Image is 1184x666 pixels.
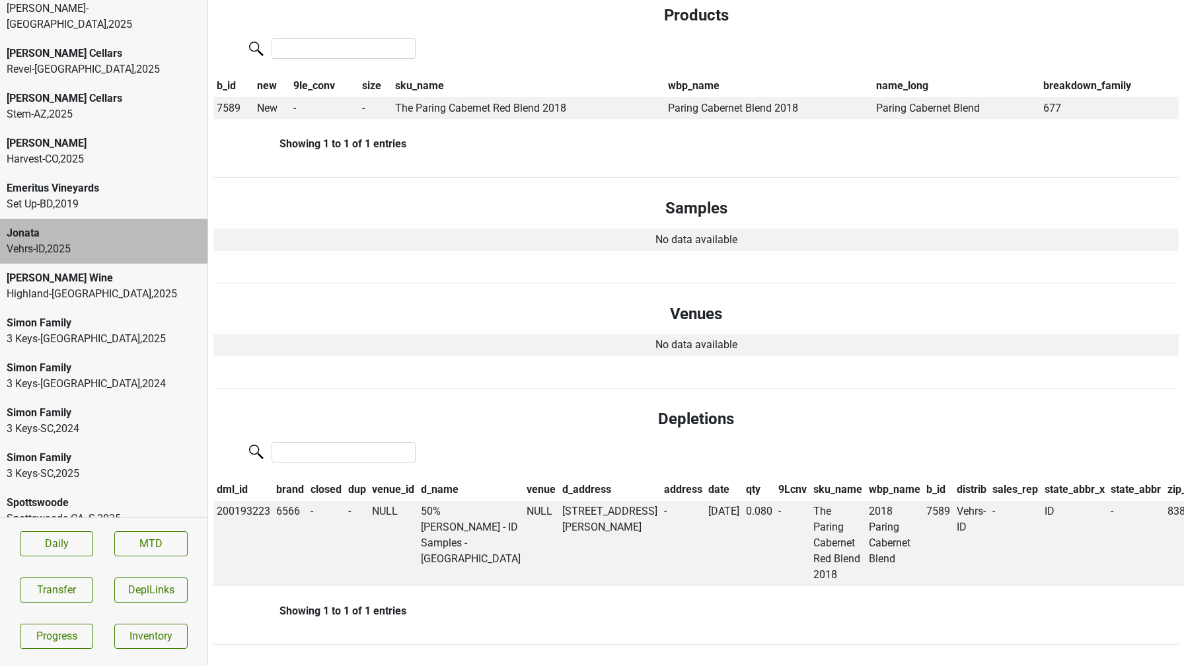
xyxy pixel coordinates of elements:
th: venue_id: activate to sort column ascending [369,478,418,501]
div: Simon Family [7,405,201,421]
td: The Paring Cabernet Red Blend 2018 [392,97,665,120]
th: sku_name: activate to sort column ascending [810,478,866,501]
th: dup: activate to sort column ascending [345,478,369,501]
div: Simon Family [7,360,201,376]
td: - [345,501,369,587]
h4: Depletions [224,410,1168,429]
th: sku_name: activate to sort column ascending [392,75,665,97]
th: brand: activate to sort column ascending [274,478,308,501]
td: 677 [1040,97,1179,120]
td: New [254,97,290,120]
th: sales_rep: activate to sort column ascending [990,478,1042,501]
div: 3 Keys-[GEOGRAPHIC_DATA] , 2025 [7,331,201,347]
div: Simon Family [7,315,201,331]
th: state_abbr_x: activate to sort column ascending [1041,478,1108,501]
h4: Venues [224,305,1168,324]
div: Showing 1 to 1 of 1 entries [213,137,406,150]
td: [DATE] [705,501,743,587]
td: Vehrs-ID [953,501,990,587]
th: 9le_conv: activate to sort column ascending [290,75,359,97]
th: breakdown_family: activate to sort column ascending [1040,75,1179,97]
div: Spottswoode [7,495,201,511]
th: d_name: activate to sort column ascending [418,478,524,501]
th: b_id: activate to sort column descending [213,75,254,97]
a: MTD [114,531,188,556]
td: 50% [PERSON_NAME] - ID Samples - [GEOGRAPHIC_DATA] [418,501,524,587]
th: distrib: activate to sort column ascending [953,478,990,501]
div: Highland-[GEOGRAPHIC_DATA] , 2025 [7,286,201,302]
div: [PERSON_NAME]-[GEOGRAPHIC_DATA] , 2025 [7,1,201,32]
th: state_abbr: activate to sort column ascending [1108,478,1165,501]
th: 9Lcnv: activate to sort column ascending [776,478,811,501]
a: Progress [20,624,93,649]
th: wbp_name: activate to sort column ascending [665,75,873,97]
div: Emeritus Vineyards [7,180,201,196]
div: [PERSON_NAME] Wine [7,270,201,286]
td: NULL [524,501,560,587]
td: [STREET_ADDRESS][PERSON_NAME] [559,501,661,587]
div: Showing 1 to 1 of 1 entries [213,605,406,617]
th: d_address: activate to sort column ascending [559,478,661,501]
td: ID [1041,501,1108,587]
span: 7589 [217,102,240,114]
th: venue: activate to sort column ascending [524,478,560,501]
td: - [307,501,345,587]
h4: Samples [224,199,1168,218]
a: Inventory [114,624,188,649]
td: No data available [213,334,1179,357]
td: Paring Cabernet Blend [873,97,1041,120]
div: 3 Keys-SC , 2024 [7,421,201,437]
td: - [990,501,1042,587]
a: Daily [20,531,93,556]
div: Jonata [7,225,201,241]
td: No data available [213,229,1179,251]
div: [PERSON_NAME] Cellars [7,46,201,61]
div: 3 Keys-SC , 2025 [7,466,201,482]
td: 2018 Paring Cabernet Blend [866,501,924,587]
td: 7589 [923,501,953,587]
div: 3 Keys-[GEOGRAPHIC_DATA] , 2024 [7,376,201,392]
div: Stem-AZ , 2025 [7,106,201,122]
td: - [776,501,811,587]
th: address: activate to sort column ascending [661,478,706,501]
div: [PERSON_NAME] [7,135,201,151]
th: closed: activate to sort column ascending [307,478,345,501]
th: name_long: activate to sort column ascending [873,75,1041,97]
th: date: activate to sort column ascending [705,478,743,501]
h4: Products [224,6,1168,25]
td: 6566 [274,501,308,587]
th: b_id: activate to sort column ascending [923,478,953,501]
div: Harvest-CO , 2025 [7,151,201,167]
button: DeplLinks [114,577,188,603]
td: NULL [369,501,418,587]
div: [PERSON_NAME] Cellars [7,91,201,106]
th: wbp_name: activate to sort column ascending [866,478,924,501]
div: Vehrs-ID , 2025 [7,241,201,257]
th: size: activate to sort column ascending [359,75,392,97]
td: - [359,97,392,120]
td: Paring Cabernet Blend 2018 [665,97,873,120]
td: 200193223 [213,501,274,587]
div: Spottswoode-CA_S , 2025 [7,511,201,527]
th: qty: activate to sort column ascending [743,478,776,501]
td: - [1108,501,1165,587]
td: - [290,97,359,120]
th: new: activate to sort column ascending [254,75,290,97]
div: Simon Family [7,450,201,466]
td: 0.080 [743,501,776,587]
div: Set Up-BD , 2019 [7,196,201,212]
td: - [661,501,706,587]
button: Transfer [20,577,93,603]
td: The Paring Cabernet Red Blend 2018 [810,501,866,587]
th: dml_id: activate to sort column ascending [213,478,274,501]
div: Revel-[GEOGRAPHIC_DATA] , 2025 [7,61,201,77]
